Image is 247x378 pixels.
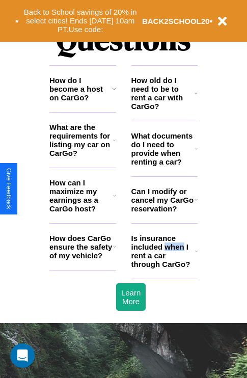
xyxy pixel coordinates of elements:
[49,76,112,102] h3: How do I become a host on CarGo?
[131,131,196,166] h3: What documents do I need to provide when renting a car?
[49,123,113,157] h3: What are the requirements for listing my car on CarGo?
[131,76,195,111] h3: How old do I need to be to rent a car with CarGo?
[10,343,35,368] iframe: Intercom live chat
[116,283,146,311] button: Learn More
[49,178,113,213] h3: How can I maximize my earnings as a CarGo host?
[131,234,195,268] h3: Is insurance included when I rent a car through CarGo?
[142,17,210,25] b: BACK2SCHOOL20
[19,5,142,37] button: Back to School savings of 20% in select cities! Ends [DATE] 10am PT.Use code:
[131,187,195,213] h3: Can I modify or cancel my CarGo reservation?
[49,234,113,260] h3: How does CarGo ensure the safety of my vehicle?
[5,168,12,209] div: Give Feedback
